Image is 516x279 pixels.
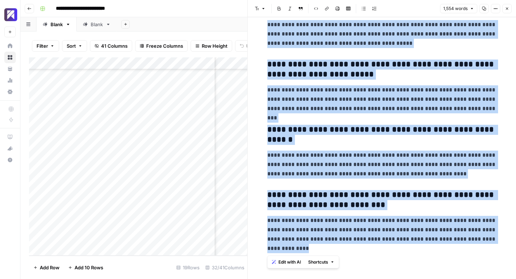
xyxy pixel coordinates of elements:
button: Row Height [191,40,232,52]
button: Shortcuts [305,257,338,267]
span: Edit with AI [278,259,301,265]
button: 1,554 words [440,4,477,13]
a: Browse [4,52,16,63]
div: What's new? [5,143,15,154]
button: What's new? [4,143,16,154]
span: 41 Columns [101,42,128,49]
button: Sort [62,40,87,52]
button: Add 10 Rows [64,262,107,273]
a: Blank [37,17,77,32]
button: Freeze Columns [135,40,188,52]
button: Add Row [29,262,64,273]
a: Your Data [4,63,16,75]
a: Settings [4,86,16,98]
a: Usage [4,75,16,86]
div: 32/41 Columns [202,262,247,273]
span: Add Row [40,264,59,271]
span: Row Height [202,42,228,49]
div: Blank [91,21,103,28]
button: 41 Columns [90,40,132,52]
button: Workspace: Overjet - Test [4,6,16,24]
a: Blank [77,17,117,32]
img: Overjet - Test Logo [4,8,17,21]
span: Filter [37,42,48,49]
span: Shortcuts [308,259,328,265]
button: Edit with AI [269,257,304,267]
div: Blank [51,21,63,28]
a: AirOps Academy [4,131,16,143]
button: Undo [235,40,263,52]
span: Add 10 Rows [75,264,103,271]
button: Filter [32,40,59,52]
span: Sort [67,42,76,49]
div: 19 Rows [173,262,202,273]
a: Home [4,40,16,52]
span: 1,554 words [443,5,468,12]
button: Help + Support [4,154,16,166]
span: Freeze Columns [146,42,183,49]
